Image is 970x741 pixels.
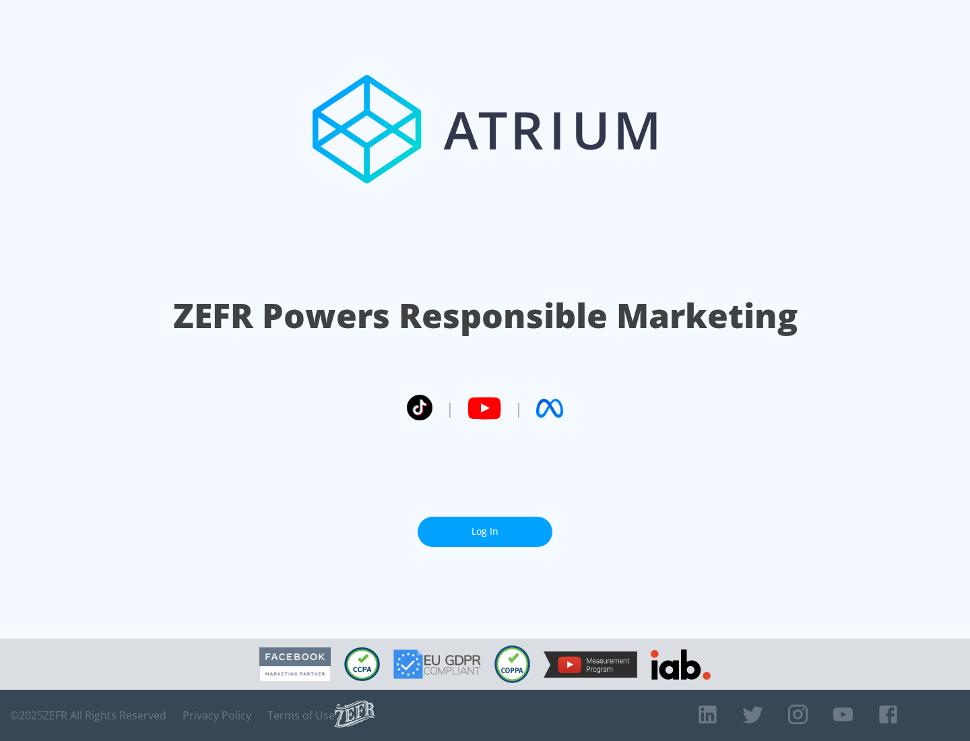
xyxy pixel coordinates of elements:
a: Privacy Policy [183,709,251,722]
img: IAB [651,649,711,680]
h1: ZEFR Powers Responsible Marketing [173,292,798,339]
span: | [446,398,454,418]
span: © 2025 ZEFR All Rights Reserved [10,709,166,722]
img: COPPA Compliant [494,645,530,683]
a: Log In [418,517,552,547]
img: Facebook Marketing Partner [259,647,331,682]
img: GDPR Compliant [393,649,481,679]
img: YouTube Measurement Program [544,651,637,678]
a: Terms of Use [267,709,335,722]
img: CCPA Compliant [344,647,380,681]
span: | [515,398,523,418]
